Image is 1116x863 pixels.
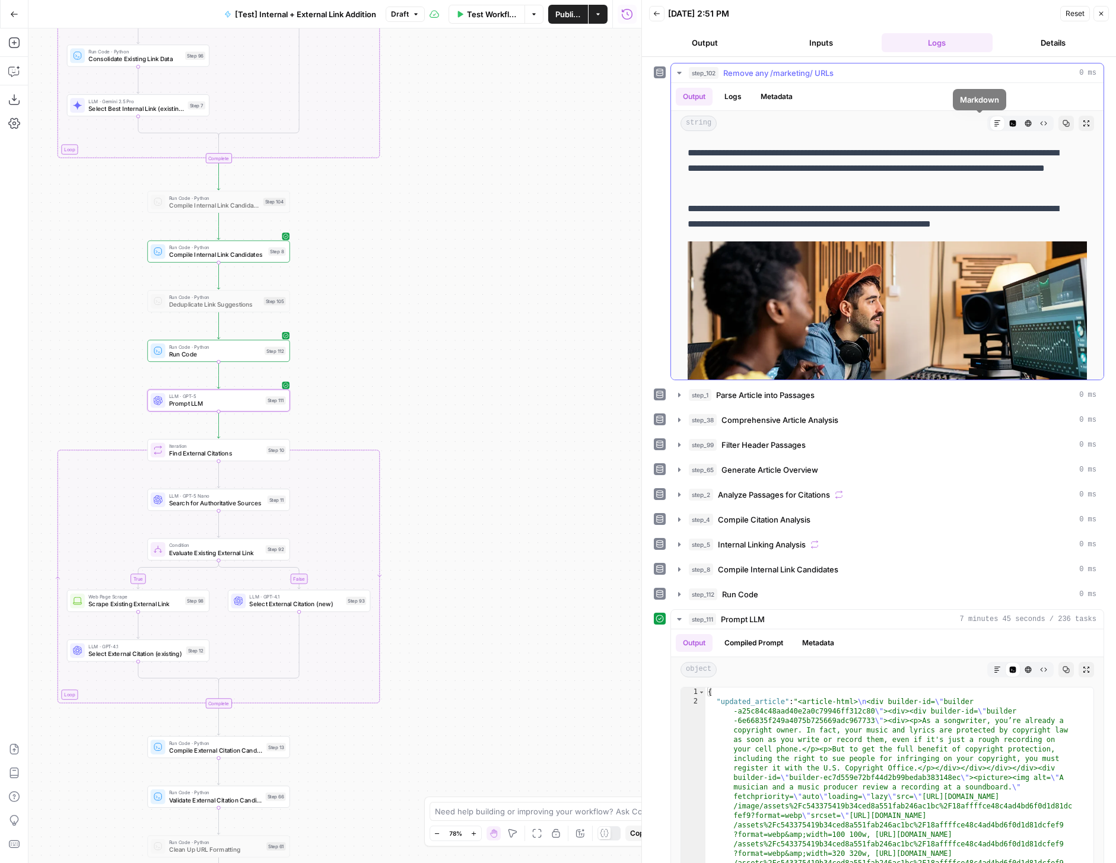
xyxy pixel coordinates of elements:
span: Test Workflow [467,8,518,20]
div: Run Code · PythonCompile External Citation CandidatesStep 13 [147,736,290,758]
button: 0 ms [671,510,1104,529]
g: Edge from step_12 to step_92-conditional-end [138,661,219,683]
span: LLM · GPT-5 [169,393,262,400]
span: Run Code · Python [169,294,260,301]
span: step_5 [689,539,713,550]
span: Publish [555,8,581,20]
button: Draft [386,7,425,22]
button: 0 ms [671,386,1104,405]
span: Run Code · Python [169,739,263,746]
g: Edge from step_111 to step_10 [217,412,220,438]
div: Step 7 [188,101,205,110]
span: 0 ms [1079,440,1096,450]
div: Step 111 [266,396,286,405]
g: Edge from step_66 to step_61 [217,808,220,835]
g: Edge from step_98 to step_12 [137,612,140,639]
span: LLM · GPT-5 Nano [169,492,264,499]
span: 0 ms [1079,564,1096,575]
span: 0 ms [1079,489,1096,500]
div: LoopIterationFind External CitationsStep 10 [147,439,290,461]
button: [Test] Internal + External Link Addition [217,5,383,24]
button: 0 ms [671,560,1104,579]
span: Reset [1066,8,1085,19]
g: Edge from step_104 to step_8 [217,213,220,240]
div: LLM · GPT-5Prompt LLMStep 111 [147,390,290,412]
div: LLM · GPT-4.1Select External Citation (new)Step 93 [228,590,370,612]
div: LLM · GPT-4.1Select External Citation (existing)Step 12 [67,639,209,661]
span: LLM · GPT-4.1 [249,593,342,600]
span: step_8 [689,563,713,575]
g: Edge from step_8 to step_105 [217,263,220,289]
span: Run Code [722,588,758,600]
div: Step 8 [268,247,285,256]
span: Web Page Scrape [88,593,182,600]
div: 0 ms [671,83,1104,380]
div: Complete [205,698,231,708]
div: LLM · GPT-5 NanoSearch for Authoritative SourcesStep 11 [147,489,290,511]
span: Run Code · Python [169,244,265,251]
button: 0 ms [671,585,1104,604]
span: Draft [391,9,409,20]
span: Scrape Existing External Link [88,600,182,609]
button: Logs [882,33,993,52]
div: Step 12 [186,647,205,655]
span: step_102 [689,67,718,79]
span: Clean Up URL Formatting [169,845,263,855]
button: Reset [1060,6,1090,21]
button: Logs [717,88,749,106]
span: Analyze Passages for Citations [718,489,830,501]
span: 7 minutes 45 seconds / 236 tasks [960,614,1096,625]
button: Output [676,634,713,652]
span: Compile External Citation Candidates [169,746,263,755]
button: Metadata [753,88,800,106]
div: LLM · Gemini 2.5 ProSelect Best Internal Link (existing)Step 7 [67,94,209,116]
span: 78% [449,829,462,838]
span: step_112 [689,588,717,600]
span: Run Code · Python [169,839,263,846]
button: Output [649,33,761,52]
button: Publish [548,5,588,24]
span: Run Code · Python [169,789,262,796]
div: Step 10 [266,446,286,454]
span: 0 ms [1079,390,1096,400]
g: Edge from step_10 to step_11 [217,461,220,488]
span: Remove any /marketing/ URLs [723,67,834,79]
span: Find External Citations [169,449,263,458]
span: step_111 [689,613,716,625]
g: Edge from step_10-iteration-end to step_13 [217,708,220,735]
div: Step 93 [346,597,366,605]
span: 0 ms [1079,68,1096,78]
div: Step 112 [265,347,286,355]
span: 0 ms [1079,514,1096,525]
g: Edge from step_5-iteration-end to step_104 [217,163,220,190]
span: Condition [169,542,262,549]
div: Run Code · PythonDeduplicate Link SuggestionsStep 105 [147,290,290,312]
span: Run Code [169,349,261,359]
div: Step 92 [266,545,286,553]
g: Edge from step_103 to step_96 [137,17,140,44]
span: Filter Header Passages [721,439,806,451]
span: Toggle code folding, rows 1 through 5 [698,687,705,697]
div: Step 105 [263,297,285,305]
button: Metadata [795,634,841,652]
span: 0 ms [1079,589,1096,600]
span: Generate Article Overview [721,464,818,476]
div: 1 [681,687,705,697]
span: Compile Internal Link Candidates [718,563,838,575]
span: Run Code · Python [88,48,182,55]
span: Run Code · Python [169,194,260,201]
span: Compile Internal Link Candidates [169,200,260,210]
div: Run Code · PythonConsolidate Existing Link DataStep 96 [67,44,209,66]
div: Step 11 [268,496,286,504]
button: 0 ms [671,410,1104,429]
span: LLM · GPT-4.1 [88,643,182,650]
span: object [681,662,717,677]
span: Search for Authoritative Sources [169,498,264,508]
button: 7 minutes 45 seconds / 236 tasks [671,610,1104,629]
div: Step 66 [266,792,286,801]
g: Edge from step_92 to step_93 [219,561,301,589]
span: step_65 [689,464,717,476]
span: string [681,116,717,131]
g: Edge from step_11 to step_92 [217,511,220,537]
div: Complete [147,698,290,708]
